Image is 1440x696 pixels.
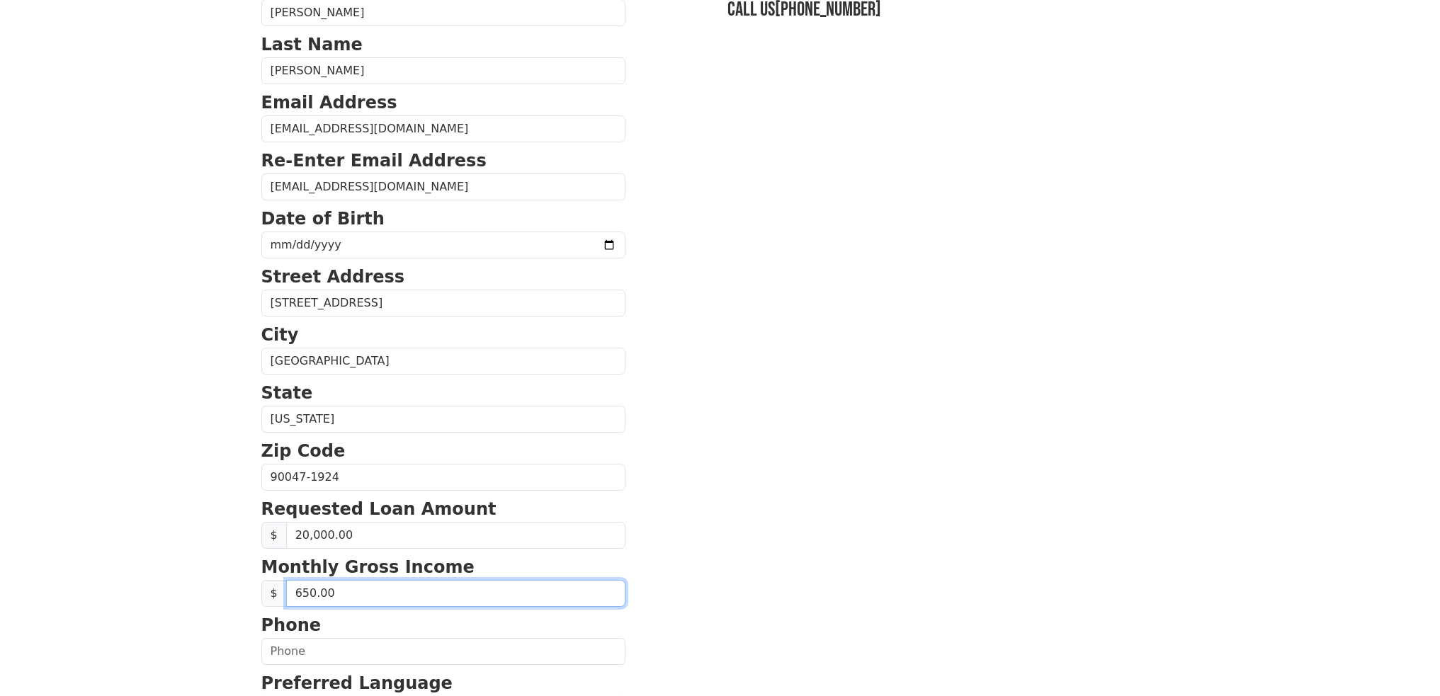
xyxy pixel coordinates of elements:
[261,57,625,84] input: Last Name
[261,441,346,461] strong: Zip Code
[261,151,487,171] strong: Re-Enter Email Address
[261,93,397,113] strong: Email Address
[261,290,625,316] input: Street Address
[261,348,625,375] input: City
[261,35,363,55] strong: Last Name
[261,267,405,287] strong: Street Address
[261,325,299,345] strong: City
[261,522,287,549] span: $
[261,383,313,403] strong: State
[261,209,385,229] strong: Date of Birth
[261,554,625,580] p: Monthly Gross Income
[261,464,625,491] input: Zip Code
[261,673,453,693] strong: Preferred Language
[261,580,287,607] span: $
[286,522,625,549] input: Requested Loan Amount
[261,173,625,200] input: Re-Enter Email Address
[286,580,625,607] input: 0.00
[261,615,322,635] strong: Phone
[261,499,497,519] strong: Requested Loan Amount
[261,638,625,665] input: Phone
[261,115,625,142] input: Email Address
